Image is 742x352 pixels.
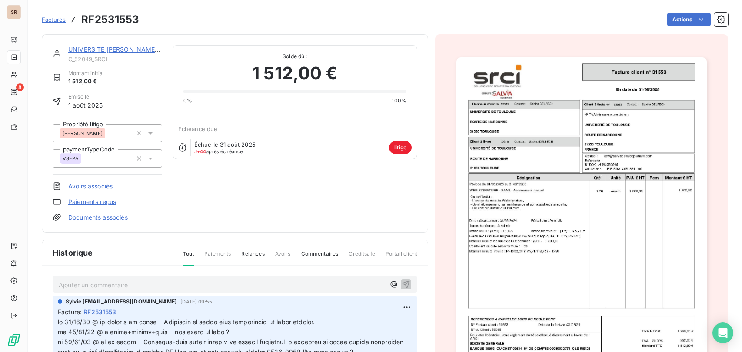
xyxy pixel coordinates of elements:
[68,101,103,110] span: 1 août 2025
[63,131,103,136] span: [PERSON_NAME]
[194,148,206,155] span: J+44
[667,13,711,26] button: Actions
[42,16,66,23] span: Factures
[66,298,177,306] span: Sylvie [EMAIL_ADDRESS][DOMAIN_NAME]
[204,250,231,265] span: Paiements
[275,250,291,265] span: Avoirs
[392,97,406,105] span: 100%
[53,247,93,259] span: Historique
[81,12,139,27] h3: RF2531553
[183,97,192,105] span: 0%
[183,250,194,266] span: Tout
[58,307,82,316] span: Facture :
[68,56,162,63] span: C_52049_SRCI
[63,156,79,161] span: VSEPA
[42,15,66,24] a: Factures
[349,250,375,265] span: Creditsafe
[68,213,128,222] a: Documents associés
[68,77,104,86] span: 1 512,00 €
[68,197,116,206] a: Paiements reçus
[7,333,21,347] img: Logo LeanPay
[68,69,104,77] span: Montant initial
[68,46,223,53] a: UNIVERSITE [PERSON_NAME]-[GEOGRAPHIC_DATA]
[386,250,417,265] span: Portail client
[16,83,24,91] span: 8
[194,149,243,154] span: après échéance
[183,53,406,60] span: Solde dû :
[194,141,256,148] span: Échue le 31 août 2025
[83,307,116,316] span: RF2531553
[7,5,21,19] div: SR
[301,250,339,265] span: Commentaires
[389,141,412,154] span: litige
[68,182,113,191] a: Avoirs associés
[180,299,212,304] span: [DATE] 09:55
[241,250,264,265] span: Relances
[712,322,733,343] div: Open Intercom Messenger
[178,125,218,132] span: Échéance due
[68,93,103,101] span: Émise le
[252,60,338,86] span: 1 512,00 €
